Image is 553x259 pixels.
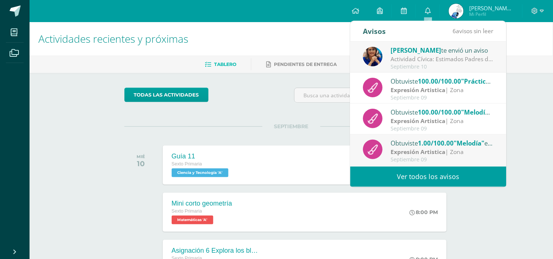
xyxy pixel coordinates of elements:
[363,47,383,66] img: 5d6f35d558c486632aab3bda9a330e6b.png
[137,154,145,159] div: MIÉ
[363,21,386,41] div: Avisos
[391,148,446,156] strong: Expresión Artistica
[391,148,494,156] div: | Zona
[391,157,494,163] div: Septiembre 09
[453,27,456,35] span: 6
[469,11,513,17] span: Mi Perfil
[137,159,145,168] div: 10
[172,216,213,224] span: Matemáticas 'A'
[38,32,188,46] span: Actividades recientes y próximas
[454,139,485,147] span: "Melodía"
[274,62,337,67] span: Pendientes de entrega
[391,138,494,148] div: Obtuviste en
[391,117,494,125] div: | Zona
[172,247,260,255] div: Asignación 6 Explora los bloques de movimiento
[461,77,493,85] span: "Práctica"
[418,108,461,116] span: 100.00/100.00
[391,86,494,94] div: | Zona
[418,77,461,85] span: 100.00/100.00
[172,161,202,167] span: Sexto Primaria
[172,200,232,207] div: Mini corto geometría
[461,108,492,116] span: "Melodía"
[391,46,442,55] span: [PERSON_NAME]
[391,64,494,70] div: Septiembre 10
[391,117,446,125] strong: Expresión Artistica
[391,86,446,94] strong: Expresión Artistica
[469,4,513,12] span: [PERSON_NAME][US_STATE]
[391,107,494,117] div: Obtuviste en
[391,126,494,132] div: Septiembre 09
[205,59,236,70] a: Tablero
[172,168,229,177] span: Ciencia y Tecnología 'A'
[391,76,494,86] div: Obtuviste en
[391,95,494,101] div: Septiembre 09
[124,88,209,102] a: todas las Actividades
[214,62,236,67] span: Tablero
[262,123,320,130] span: SEPTIEMBRE
[350,167,506,187] a: Ver todos los avisos
[295,88,458,102] input: Busca una actividad próxima aquí...
[453,27,494,35] span: avisos sin leer
[449,4,464,18] img: 2f3557b5a2cbc9257661ae254945c66b.png
[409,209,438,216] div: 8:00 PM
[172,209,202,214] span: Sexto Primaria
[266,59,337,70] a: Pendientes de entrega
[172,153,230,160] div: Guía 11
[391,45,494,55] div: te envió un aviso
[418,139,454,147] span: 1.00/100.00
[391,55,494,63] div: Actividad Cívica: Estimados Padres de Familia: Deseamos que la paz y amor de la familia de Nazare...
